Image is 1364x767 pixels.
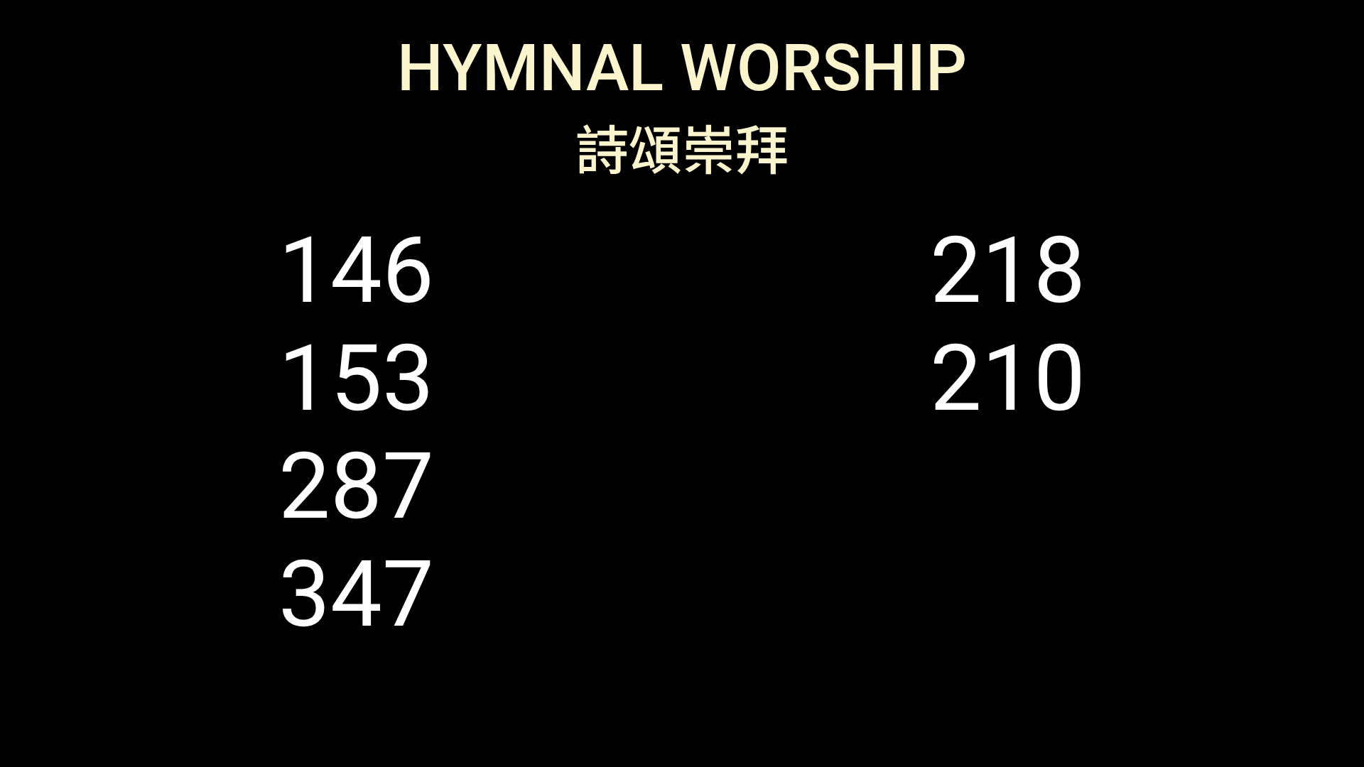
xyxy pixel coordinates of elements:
[930,217,1086,325] li: 218
[278,433,434,540] li: 287
[397,31,967,106] span: Hymnal Worship
[278,325,434,433] li: 153
[278,540,434,648] li: 347
[930,325,1086,433] li: 210
[278,217,434,325] li: 146
[575,108,789,185] span: 詩頌崇拜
